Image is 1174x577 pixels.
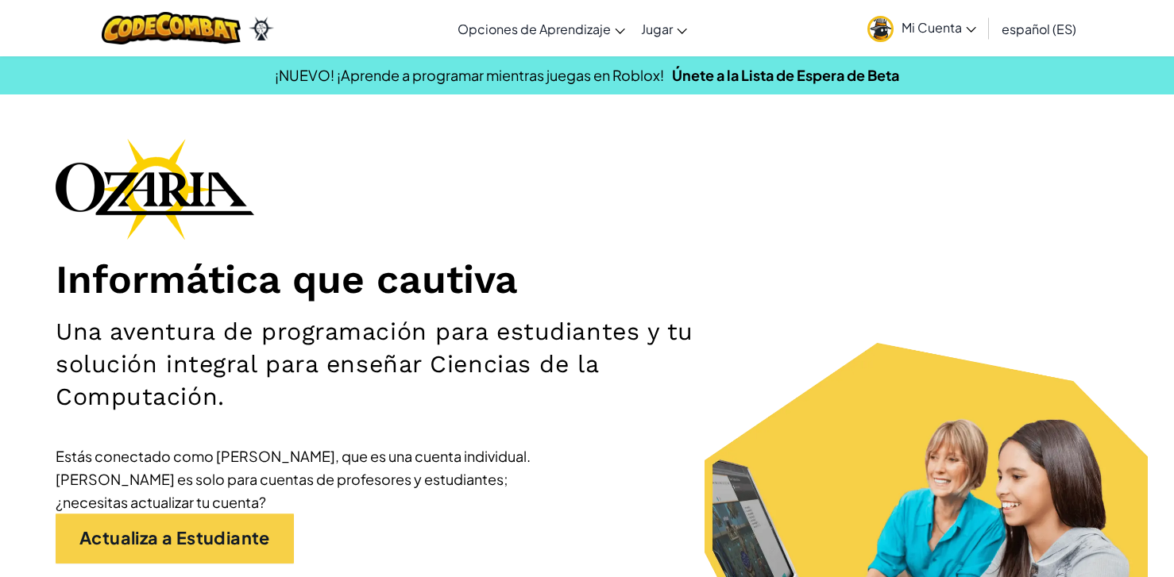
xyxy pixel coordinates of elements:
span: español (ES) [1002,21,1076,37]
span: ¡NUEVO! ¡Aprende a programar mientras juegas en Roblox! [275,66,664,84]
a: español (ES) [994,7,1084,50]
a: Únete a la Lista de Espera de Beta [672,66,899,84]
a: Opciones de Aprendizaje [450,7,633,50]
h2: Una aventura de programación para estudiantes y tu solución integral para enseñar Ciencias de la ... [56,315,767,413]
a: Mi Cuenta [859,3,984,53]
span: Jugar [641,21,673,37]
img: CodeCombat logo [102,12,241,44]
img: Ozaria branding logo [56,138,254,240]
a: Actualiza a Estudiante [56,514,294,563]
div: Estás conectado como [PERSON_NAME], que es una cuenta individual. [PERSON_NAME] es solo para cuen... [56,444,532,514]
img: Ozaria [249,17,274,40]
h1: Informática que cautiva [56,256,1118,304]
a: Jugar [633,7,695,50]
img: avatar [867,16,894,42]
span: Mi Cuenta [902,19,976,36]
span: Opciones de Aprendizaje [458,21,611,37]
